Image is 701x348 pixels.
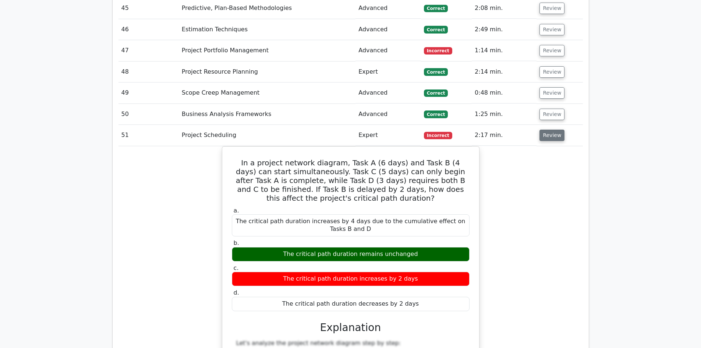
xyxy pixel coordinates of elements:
[118,82,179,103] td: 49
[179,40,355,61] td: Project Portfolio Management
[179,125,355,146] td: Project Scheduling
[424,110,448,118] span: Correct
[232,272,470,286] div: The critical path duration increases by 2 days
[539,45,564,56] button: Review
[539,130,564,141] button: Review
[234,207,239,214] span: a.
[355,104,421,125] td: Advanced
[472,19,537,40] td: 2:49 min.
[539,24,564,35] button: Review
[472,61,537,82] td: 2:14 min.
[472,40,537,61] td: 1:14 min.
[424,68,448,75] span: Correct
[234,239,239,246] span: b.
[424,132,452,139] span: Incorrect
[424,26,448,33] span: Correct
[179,104,355,125] td: Business Analysis Frameworks
[118,19,179,40] td: 46
[539,109,564,120] button: Review
[355,40,421,61] td: Advanced
[118,104,179,125] td: 50
[179,19,355,40] td: Estimation Techniques
[231,158,470,203] h5: In a project network diagram, Task A (6 days) and Task B (4 days) can start simultaneously. Task ...
[236,321,465,334] h3: Explanation
[355,19,421,40] td: Advanced
[472,104,537,125] td: 1:25 min.
[355,125,421,146] td: Expert
[118,61,179,82] td: 48
[539,3,564,14] button: Review
[234,264,239,271] span: c.
[424,89,448,97] span: Correct
[232,297,470,311] div: The critical path duration decreases by 2 days
[234,289,239,296] span: d.
[424,5,448,12] span: Correct
[232,214,470,236] div: The critical path duration increases by 4 days due to the cumulative effect on Tasks B and D
[355,61,421,82] td: Expert
[472,125,537,146] td: 2:17 min.
[179,61,355,82] td: Project Resource Planning
[424,47,452,55] span: Incorrect
[539,66,564,78] button: Review
[472,82,537,103] td: 0:48 min.
[118,125,179,146] td: 51
[118,40,179,61] td: 47
[179,82,355,103] td: Scope Creep Management
[355,82,421,103] td: Advanced
[539,87,564,99] button: Review
[232,247,470,261] div: The critical path duration remains unchanged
